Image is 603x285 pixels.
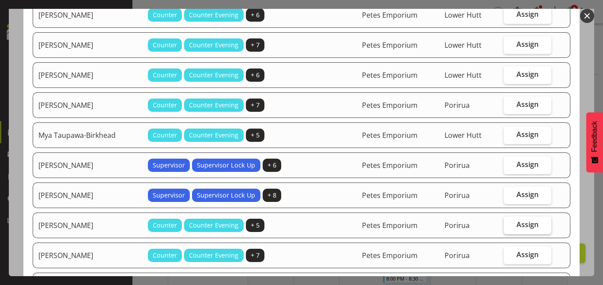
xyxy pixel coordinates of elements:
[153,160,185,170] span: Supervisor
[251,130,260,140] span: + 5
[445,251,470,260] span: Porirua
[362,220,418,230] span: Petes Emporium
[445,130,482,140] span: Lower Hutt
[251,251,260,260] span: + 7
[33,62,143,88] td: [PERSON_NAME]
[33,213,143,238] td: [PERSON_NAME]
[362,251,418,260] span: Petes Emporium
[362,70,418,80] span: Petes Emporium
[189,220,238,230] span: Counter Evening
[516,250,539,259] span: Assign
[153,100,177,110] span: Counter
[362,130,418,140] span: Petes Emporium
[445,190,470,200] span: Porirua
[189,10,238,20] span: Counter Evening
[268,160,276,170] span: + 6
[153,70,177,80] span: Counter
[153,220,177,230] span: Counter
[251,70,260,80] span: + 6
[33,92,143,118] td: [PERSON_NAME]
[189,251,238,260] span: Counter Evening
[153,130,177,140] span: Counter
[268,190,276,200] span: + 8
[33,2,143,28] td: [PERSON_NAME]
[516,190,539,199] span: Assign
[516,160,539,169] span: Assign
[33,122,143,148] td: Mya Taupawa-Birkhead
[33,32,143,58] td: [PERSON_NAME]
[153,190,185,200] span: Supervisor
[445,160,470,170] span: Porirua
[197,160,255,170] span: Supervisor Lock Up
[251,100,260,110] span: + 7
[516,100,539,109] span: Assign
[445,10,482,20] span: Lower Hutt
[362,40,418,50] span: Petes Emporium
[153,251,177,260] span: Counter
[33,152,143,178] td: [PERSON_NAME]
[189,70,238,80] span: Counter Evening
[362,100,418,110] span: Petes Emporium
[251,10,260,20] span: + 6
[516,220,539,229] span: Assign
[362,10,418,20] span: Petes Emporium
[362,160,418,170] span: Petes Emporium
[33,182,143,208] td: [PERSON_NAME]
[586,112,603,172] button: Feedback - Show survey
[445,70,482,80] span: Lower Hutt
[516,40,539,49] span: Assign
[33,243,143,268] td: [PERSON_NAME]
[516,10,539,19] span: Assign
[516,70,539,79] span: Assign
[197,190,255,200] span: Supervisor Lock Up
[445,220,470,230] span: Porirua
[445,100,470,110] span: Porirua
[189,100,238,110] span: Counter Evening
[591,121,599,152] span: Feedback
[516,130,539,139] span: Assign
[362,190,418,200] span: Petes Emporium
[189,130,238,140] span: Counter Evening
[153,10,177,20] span: Counter
[445,40,482,50] span: Lower Hutt
[251,40,260,50] span: + 7
[189,40,238,50] span: Counter Evening
[251,220,260,230] span: + 5
[153,40,177,50] span: Counter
